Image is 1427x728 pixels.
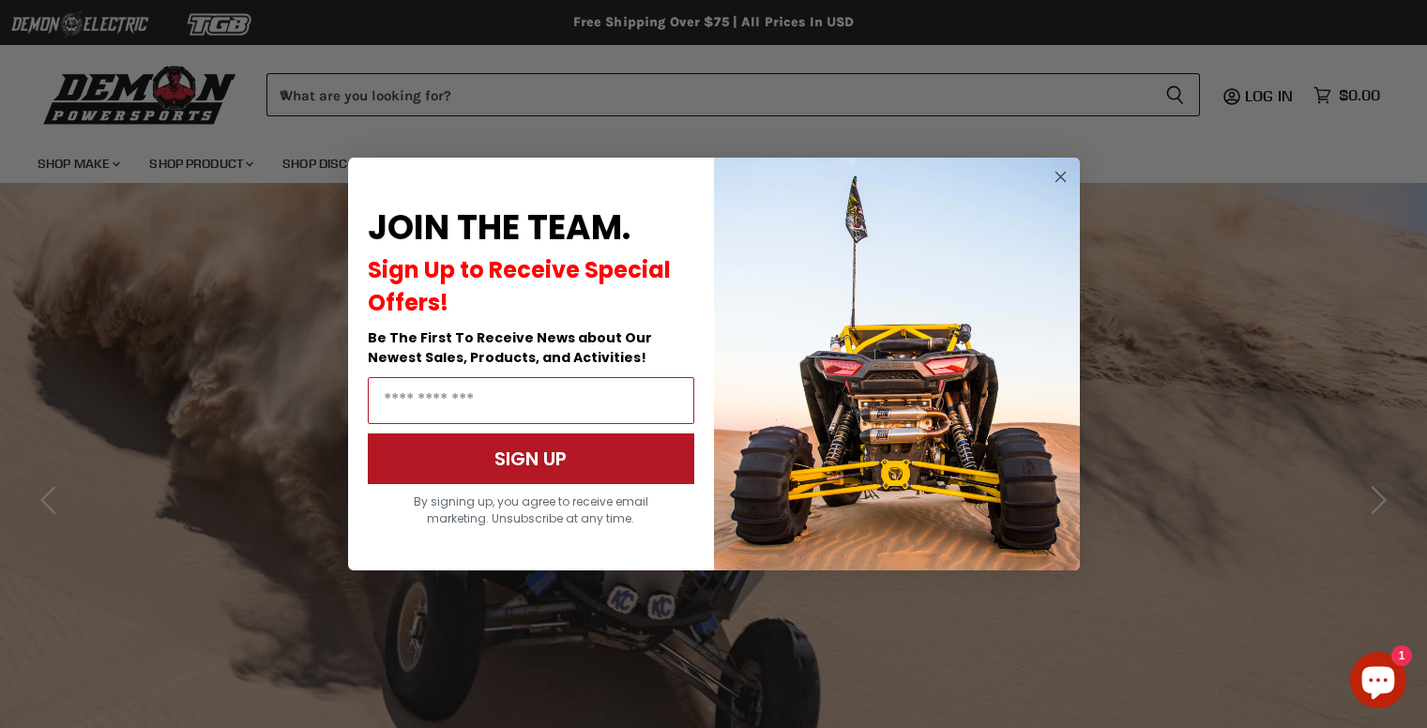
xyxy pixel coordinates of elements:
span: Sign Up to Receive Special Offers! [368,254,671,318]
img: a9095488-b6e7-41ba-879d-588abfab540b.jpeg [714,158,1080,570]
span: Be The First To Receive News about Our Newest Sales, Products, and Activities! [368,328,652,367]
button: SIGN UP [368,433,694,484]
span: By signing up, you agree to receive email marketing. Unsubscribe at any time. [414,493,648,526]
inbox-online-store-chat: Shopify online store chat [1344,652,1412,713]
input: Email Address [368,377,694,424]
button: Close dialog [1049,165,1072,189]
span: JOIN THE TEAM. [368,204,630,251]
